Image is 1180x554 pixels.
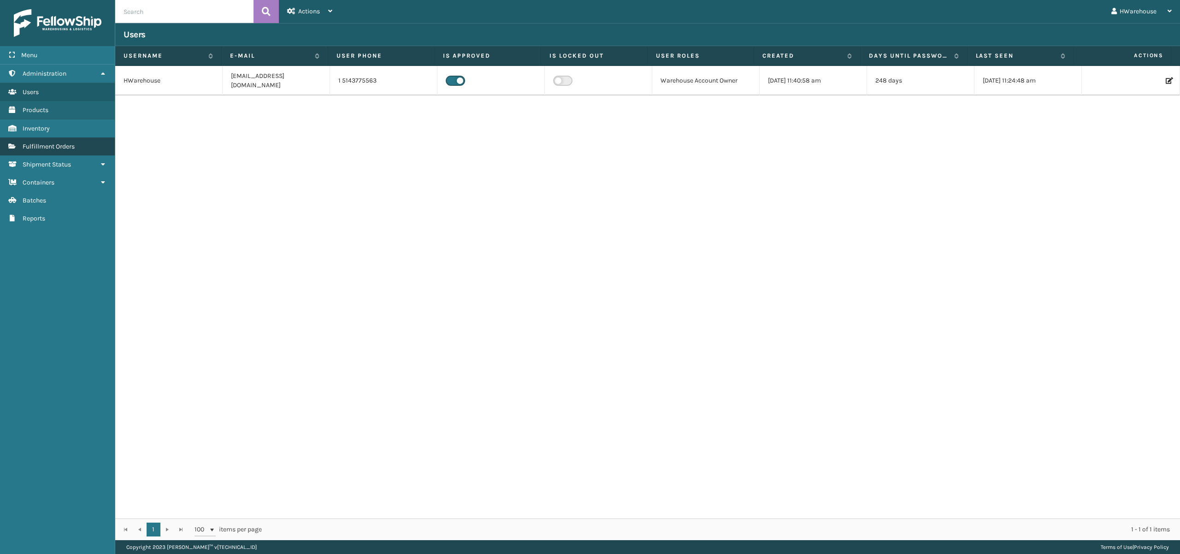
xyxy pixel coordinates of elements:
label: E-mail [230,52,310,60]
p: Copyright 2023 [PERSON_NAME]™ v [TECHNICAL_ID] [126,540,257,554]
label: Created [762,52,843,60]
td: 1 5143775563 [330,66,437,95]
span: Menu [21,51,37,59]
span: Inventory [23,125,50,132]
td: [EMAIL_ADDRESS][DOMAIN_NAME] [223,66,330,95]
td: HWarehouse [115,66,223,95]
span: Administration [23,70,66,77]
label: Days until password expires [869,52,949,60]
label: Username [124,52,204,60]
a: 1 [147,523,160,536]
span: Actions [1077,48,1169,63]
div: 1 - 1 of 1 items [275,525,1170,534]
i: Edit [1166,77,1171,84]
label: User phone [336,52,426,60]
span: Shipment Status [23,161,71,168]
label: User Roles [656,52,745,60]
label: Is Approved [443,52,532,60]
span: Fulfillment Orders [23,143,75,150]
div: | [1101,540,1169,554]
a: Terms of Use [1101,544,1133,550]
td: [DATE] 11:40:58 am [760,66,867,95]
span: Reports [23,214,45,222]
span: Actions [298,7,320,15]
h3: Users [124,29,146,40]
span: Batches [23,197,46,204]
td: [DATE] 11:24:48 am [974,66,1082,95]
span: Products [23,106,48,114]
label: Is Locked Out [549,52,639,60]
span: items per page [195,523,262,536]
td: Warehouse Account Owner [652,66,760,95]
span: 100 [195,525,208,534]
img: logo [14,9,101,37]
span: Containers [23,179,54,186]
label: Last Seen [976,52,1056,60]
a: Privacy Policy [1134,544,1169,550]
span: Users [23,88,39,96]
td: 248 days [867,66,974,95]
